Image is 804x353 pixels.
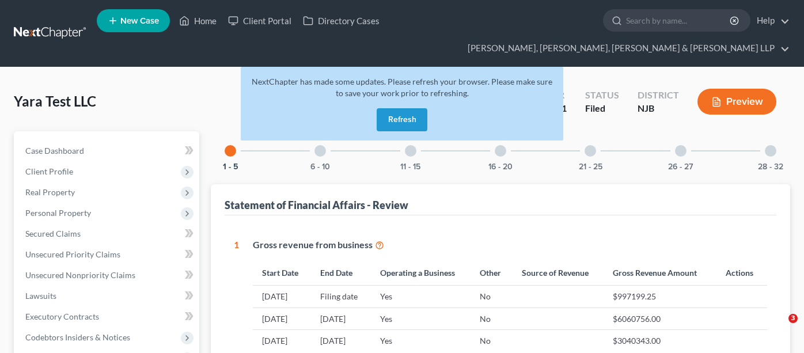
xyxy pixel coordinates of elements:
[713,261,767,286] th: Actions
[253,308,311,329] td: [DATE]
[120,17,159,25] span: New Case
[310,163,330,171] button: 6 - 10
[16,265,199,286] a: Unsecured Nonpriority Claims
[25,229,81,238] span: Secured Claims
[16,306,199,327] a: Executory Contracts
[311,261,370,286] th: End Date
[311,308,370,329] td: [DATE]
[25,312,99,321] span: Executory Contracts
[751,10,790,31] a: Help
[697,89,776,115] button: Preview
[25,270,135,280] span: Unsecured Nonpriority Claims
[16,286,199,306] a: Lawsuits
[585,89,619,102] div: Status
[25,332,130,342] span: Codebtors Insiders & Notices
[25,146,84,155] span: Case Dashboard
[668,163,693,171] button: 26 - 27
[626,10,731,31] input: Search by name...
[788,314,798,323] span: 3
[638,89,679,102] div: District
[488,163,513,171] button: 16 - 20
[471,308,513,329] td: No
[25,208,91,218] span: Personal Property
[253,286,311,308] td: [DATE]
[585,102,619,115] div: Filed
[758,163,783,171] button: 28 - 32
[311,330,370,352] td: [DATE]
[371,261,471,286] th: Operating a Business
[25,166,73,176] span: Client Profile
[311,286,370,308] td: Filing date
[253,238,767,252] div: Gross revenue from business
[579,163,602,171] button: 21 - 25
[400,163,420,171] button: 11 - 15
[25,187,75,197] span: Real Property
[297,10,385,31] a: Directory Cases
[16,223,199,244] a: Secured Claims
[252,77,552,98] span: NextChapter has made some updates. Please refresh your browser. Please make sure to save your wor...
[371,330,471,352] td: Yes
[371,286,471,308] td: Yes
[223,163,238,171] button: 1 - 5
[604,261,713,286] th: Gross Revenue Amount
[253,330,311,352] td: [DATE]
[765,314,792,341] iframe: Intercom live chat
[14,93,96,109] span: Yara Test LLC
[25,249,120,259] span: Unsecured Priority Claims
[638,102,679,115] div: NJB
[471,286,513,308] td: No
[513,261,604,286] th: Source of Revenue
[377,108,427,131] button: Refresh
[604,330,713,352] td: $3040343.00
[16,244,199,265] a: Unsecured Priority Claims
[604,308,713,329] td: $6060756.00
[225,198,408,212] div: Statement of Financial Affairs - Review
[371,308,471,329] td: Yes
[25,291,56,301] span: Lawsuits
[16,141,199,161] a: Case Dashboard
[471,261,513,286] th: Other
[471,330,513,352] td: No
[222,10,297,31] a: Client Portal
[604,286,713,308] td: $997199.25
[173,10,222,31] a: Home
[462,38,790,59] a: [PERSON_NAME], [PERSON_NAME], [PERSON_NAME] & [PERSON_NAME] LLP
[253,261,311,286] th: Start Date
